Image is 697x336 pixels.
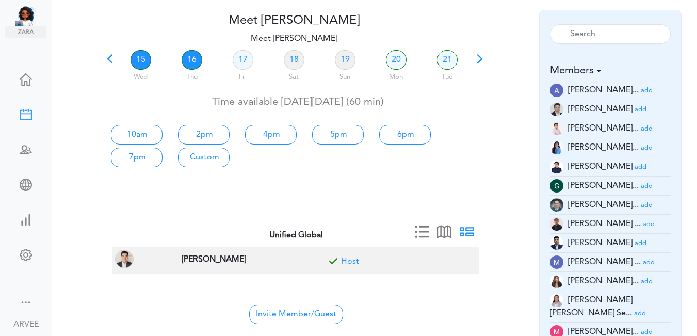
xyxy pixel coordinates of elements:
p: Meet [PERSON_NAME] [103,33,485,45]
li: Tax Accountant (mc.cabasan@unified-accounting.com) [550,272,671,291]
li: Tax Manager (jm.atienza@unified-accounting.com) [550,215,671,234]
small: add [641,87,653,94]
span: [PERSON_NAME]... [568,328,639,336]
span: [PERSON_NAME] [568,239,633,247]
a: 15 [131,50,151,70]
div: Show menu and text [20,296,32,307]
a: add [643,220,655,228]
h4: Meet [PERSON_NAME] [103,13,485,28]
img: zara.png [5,26,46,38]
small: add [641,125,653,132]
div: Tue [423,68,472,83]
span: Time available [DATE][DATE] (60 min) [212,97,384,107]
li: Tax Advisor (mc.talley@unified-accounting.com) [550,253,671,272]
a: add [635,105,646,114]
li: Tax Manager (g.magsino@unified-accounting.com) [550,177,671,196]
a: 6pm [379,125,431,145]
a: Change side menu [20,296,32,311]
span: [PERSON_NAME]... [568,201,639,209]
li: Tax Admin (i.herrera@unified-accounting.com) [550,196,671,215]
div: Home [5,73,46,84]
a: Included for meeting [341,258,359,266]
a: add [641,201,653,209]
span: [PERSON_NAME]... [568,124,639,133]
img: Unified Global - Powered by TEAMCAL AI [15,5,46,26]
a: add [641,143,653,152]
small: add [643,221,655,228]
img: t+ebP8ENxXARE3R9ZYAAAAASUVORK5CYII= [550,275,563,288]
div: Sun [320,68,369,83]
a: add [641,328,653,336]
small: add [635,164,646,170]
span: [PERSON_NAME] [PERSON_NAME] Se... [550,296,633,317]
small: add [641,183,653,189]
img: oYmRaigo6CGHQoVEE68UKaYmSv3mcdPtBqv6mR0IswoELyKVAGpf2awGYjY1lJF3I6BneypHs55I8hk2WCirnQq9SYxiZpiWh... [550,236,563,250]
strong: Unified Global [269,231,323,239]
span: [PERSON_NAME]... [568,182,639,190]
div: Change Settings [5,249,46,259]
li: Tax Admin (e.dayan@unified-accounting.com) [550,157,671,177]
a: add [635,239,646,247]
span: [PERSON_NAME]... [568,86,639,94]
span: [PERSON_NAME]... [568,277,639,285]
a: 20 [386,50,407,70]
div: Fri [218,68,267,83]
a: 19 [335,50,355,70]
a: ARVEE [1,312,51,335]
img: Z [550,122,563,135]
a: 21 [437,50,458,70]
img: 2Q== [550,141,563,154]
li: Partner (justine.tala@unifiedglobalph.com) [550,234,671,253]
a: Custom [178,148,230,167]
img: 2Q== [550,198,563,212]
a: add [635,163,646,171]
a: 7pm [111,148,163,167]
a: 16 [182,50,202,70]
span: [PERSON_NAME] [568,105,633,114]
div: Mon [371,68,420,83]
small: add [635,240,646,247]
a: 18 [284,50,304,70]
img: tYClh565bsNRV2DOQ8zUDWWPrkmSsbOKg5xJDCoDKG2XlEZmCEccTQ7zEOPYImp7PCOAf7r2cjy7pCrRzzhJpJUo4c9mYcQ0F... [550,294,563,307]
div: Thu [167,68,216,83]
a: add [634,309,646,317]
a: add [641,182,653,190]
span: [PERSON_NAME]... [568,143,639,152]
div: Wed [116,68,165,83]
li: Tax Supervisor (am.latonio@unified-accounting.com) [550,119,671,138]
small: add [634,310,646,317]
img: wEqpdqGJg0NqAAAAABJRU5ErkJggg== [550,179,563,193]
li: Tax Manager (a.banaga@unified-accounting.com) [550,81,671,100]
img: ARVEE FLORES(a.flores@unified-accounting.com, TAX PARTNER at Corona, CA, USA) [115,250,134,268]
a: add [643,258,655,266]
span: Included for meeting [326,256,341,271]
div: Create Meeting [5,108,46,119]
span: [PERSON_NAME] ... [568,220,641,228]
small: add [641,145,653,151]
div: View Insights [5,214,46,224]
img: E70kTnhEtDRAIGhEjAgBAJGBAiAQNCJGBAiAQMCJGAASESMCBEAgaESMCAEAkYECIBA0IkYECIBAwIkYABIRIwIEQCBoRIwIA... [550,84,563,97]
li: Tax Supervisor (a.millos@unified-accounting.com) [550,100,671,119]
small: add [641,202,653,209]
span: Invite Member/Guest to join your Group Free Time Calendar [249,305,343,324]
span: Next 7 days [473,55,487,70]
a: 2pm [178,125,230,145]
small: add [641,329,653,335]
img: wOzMUeZp9uVEwAAAABJRU5ErkJggg== [550,255,563,269]
div: Schedule Team Meeting [5,143,46,154]
a: Change Settings [5,244,46,268]
a: 17 [233,50,253,70]
strong: [PERSON_NAME] [182,255,246,264]
img: 9k= [550,217,563,231]
div: Share Meeting Link [5,179,46,189]
span: [PERSON_NAME] [568,163,633,171]
small: add [643,259,655,266]
small: add [641,278,653,285]
img: 9k= [550,103,563,116]
span: Previous 7 days [103,55,117,70]
input: Search [550,24,671,44]
a: add [641,124,653,133]
a: add [641,277,653,285]
span: TAX PARTNER at Corona, CA, USA [179,251,249,266]
li: Tax Manager (c.madayag@unified-accounting.com) [550,138,671,157]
